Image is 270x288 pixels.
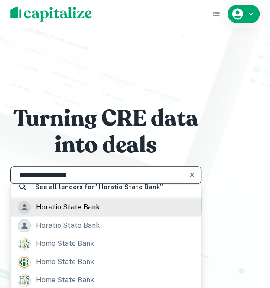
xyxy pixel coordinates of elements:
[36,219,100,232] div: horatio state bank
[18,256,30,268] img: picture
[35,182,163,192] h6: See all lenders for " Horatio State Bank "
[18,274,30,286] img: homestbk.com.png
[36,237,94,250] div: home state bank
[13,105,198,133] h1: Turning CRE data
[36,274,94,287] div: home state bank
[18,238,30,250] img: homestbk.com.png
[55,131,157,159] h1: into deals
[10,6,92,22] img: capitalize-logo.png
[11,216,201,235] a: horatio state bank
[11,235,201,253] a: home state bank
[11,198,201,216] a: horatio state bank
[36,201,100,214] div: horatio state bank
[186,169,198,181] button: Clear
[36,255,94,268] div: home state bank
[11,253,201,271] a: home state bank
